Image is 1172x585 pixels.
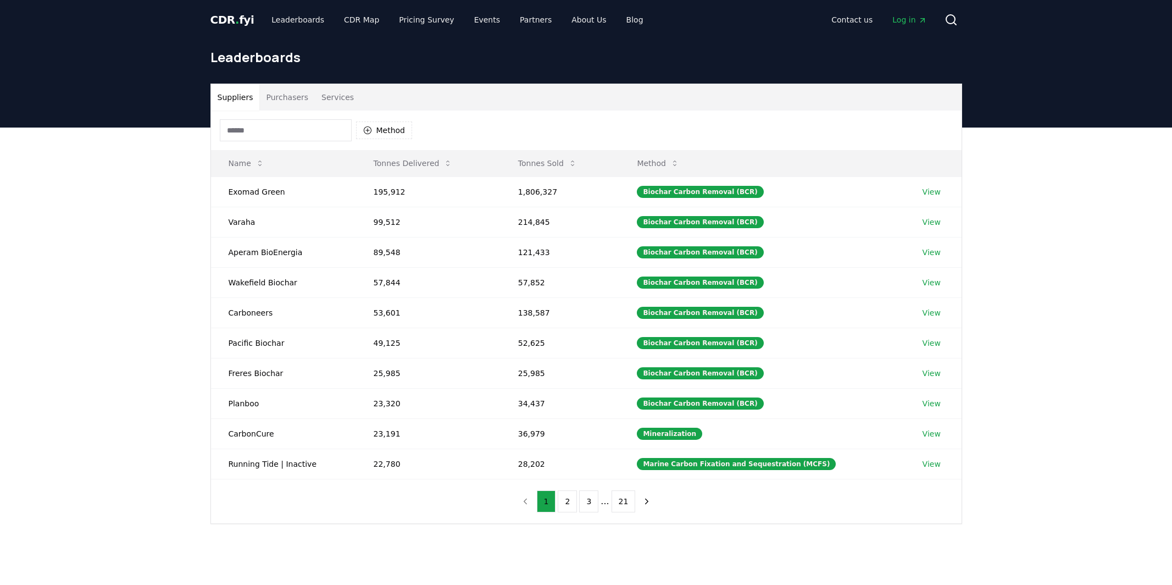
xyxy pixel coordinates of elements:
[315,84,360,111] button: Services
[211,449,356,479] td: Running Tide | Inactive
[263,10,652,30] nav: Main
[356,207,501,237] td: 99,512
[923,247,941,258] a: View
[511,10,560,30] a: Partners
[501,418,620,449] td: 36,979
[501,176,620,207] td: 1,806,327
[211,328,356,358] td: Pacific Biochar
[210,13,254,26] span: CDR fyi
[356,176,501,207] td: 195,912
[637,307,763,319] div: Biochar Carbon Removal (BCR)
[923,428,941,439] a: View
[465,10,509,30] a: Events
[220,152,273,174] button: Name
[356,237,501,267] td: 89,548
[501,297,620,328] td: 138,587
[618,10,652,30] a: Blog
[335,10,388,30] a: CDR Map
[211,418,356,449] td: CarbonCure
[211,84,260,111] button: Suppliers
[892,14,926,25] span: Log in
[637,490,656,512] button: next page
[365,152,462,174] button: Tonnes Delivered
[501,207,620,237] td: 214,845
[823,10,881,30] a: Contact us
[637,216,763,228] div: Biochar Carbon Removal (BCR)
[501,388,620,418] td: 34,437
[637,277,763,289] div: Biochar Carbon Removal (BCR)
[211,267,356,297] td: Wakefield Biochar
[923,338,941,349] a: View
[259,84,315,111] button: Purchasers
[210,12,254,27] a: CDR.fyi
[823,10,935,30] nav: Main
[637,337,763,349] div: Biochar Carbon Removal (BCR)
[356,267,501,297] td: 57,844
[923,368,941,379] a: View
[637,186,763,198] div: Biochar Carbon Removal (BCR)
[356,297,501,328] td: 53,601
[558,490,577,512] button: 2
[501,267,620,297] td: 57,852
[501,449,620,479] td: 28,202
[923,459,941,470] a: View
[579,490,598,512] button: 3
[637,458,836,470] div: Marine Carbon Fixation and Sequestration (MCFS)
[211,207,356,237] td: Varaha
[211,358,356,388] td: Freres Biochar
[923,398,941,409] a: View
[637,398,763,410] div: Biochar Carbon Removal (BCR)
[509,152,586,174] button: Tonnes Sold
[923,217,941,228] a: View
[356,449,501,479] td: 22,780
[210,48,962,66] h1: Leaderboards
[563,10,615,30] a: About Us
[884,10,935,30] a: Log in
[263,10,333,30] a: Leaderboards
[390,10,463,30] a: Pricing Survey
[211,297,356,328] td: Carboneers
[637,428,702,440] div: Mineralization
[501,237,620,267] td: 121,433
[637,246,763,258] div: Biochar Carbon Removal (BCR)
[923,277,941,288] a: View
[211,237,356,267] td: Aperam BioEnergia
[356,122,413,139] button: Method
[601,495,609,508] li: ...
[356,358,501,388] td: 25,985
[537,490,556,512] button: 1
[628,152,688,174] button: Method
[356,388,501,418] td: 23,320
[356,328,501,358] td: 49,125
[211,388,356,418] td: Planboo
[211,176,356,207] td: Exomad Green
[923,186,941,197] a: View
[637,367,763,379] div: Biochar Carbon Removal (BCR)
[501,328,620,358] td: 52,625
[356,418,501,449] td: 23,191
[235,13,239,26] span: .
[501,358,620,388] td: 25,985
[612,490,636,512] button: 21
[923,307,941,318] a: View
